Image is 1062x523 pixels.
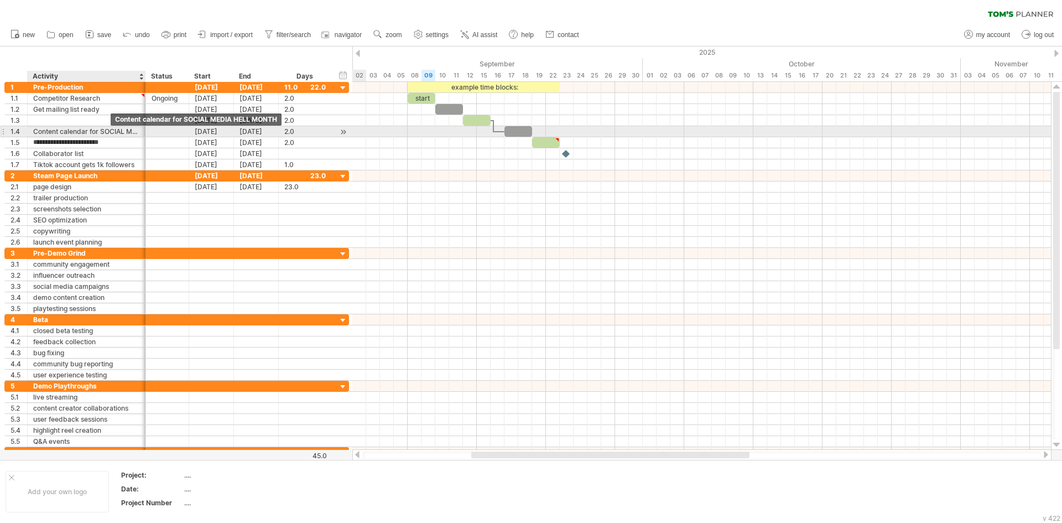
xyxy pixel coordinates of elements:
[189,182,234,192] div: [DATE]
[11,193,27,203] div: 2.2
[33,348,140,358] div: bug fixing
[11,259,27,270] div: 3.1
[151,71,183,82] div: Status
[42,65,99,73] div: Domain Overview
[31,18,54,27] div: v 4.0.25
[11,314,27,325] div: 4
[11,215,27,225] div: 2.4
[33,414,140,424] div: user feedback sessions
[33,170,140,181] div: Steam Page Launch
[11,281,27,292] div: 3.3
[521,31,534,39] span: help
[121,498,182,508] div: Project Number
[284,126,326,137] div: 2.0
[234,82,279,92] div: [DATE]
[504,70,518,81] div: Wednesday, 17 September 2025
[11,425,27,436] div: 5.4
[239,71,272,82] div: End
[643,70,657,81] div: Wednesday, 1 October 2025
[33,248,140,258] div: Pre-Demo Grind
[234,104,279,115] div: [DATE]
[850,70,864,81] div: Wednesday, 22 October 2025
[33,370,140,380] div: user experience testing
[320,28,365,42] a: navigator
[278,71,331,82] div: Days
[33,425,140,436] div: highlight reel creation
[152,93,183,103] div: Ongoing
[684,70,698,81] div: Monday, 6 October 2025
[18,29,27,38] img: website_grey.svg
[338,126,348,138] div: scroll to activity
[284,104,326,115] div: 2.0
[601,70,615,81] div: Friday, 26 September 2025
[234,93,279,103] div: [DATE]
[1019,28,1057,42] a: log out
[767,70,781,81] div: Tuesday, 14 October 2025
[836,70,850,81] div: Tuesday, 21 October 2025
[753,70,767,81] div: Monday, 13 October 2025
[1002,70,1016,81] div: Thursday, 6 November 2025
[279,452,327,460] div: 45.0
[411,28,452,42] a: settings
[184,470,277,480] div: ....
[184,498,277,508] div: ....
[961,70,975,81] div: Monday, 3 November 2025
[11,226,27,236] div: 2.5
[174,31,186,39] span: print
[421,70,435,81] div: Tuesday, 9 September 2025
[262,28,314,42] a: filter/search
[33,259,140,270] div: community engagement
[284,182,326,192] div: 23.0
[543,28,582,42] a: contact
[33,314,140,325] div: Beta
[11,292,27,303] div: 3.4
[120,28,153,42] a: undo
[435,70,449,81] div: Wednesday, 10 September 2025
[33,359,140,369] div: community bug reporting
[11,336,27,347] div: 4.2
[560,70,574,81] div: Tuesday, 23 September 2025
[122,65,186,73] div: Keywords by Traffic
[121,470,182,480] div: Project:
[210,31,253,39] span: import / export
[11,237,27,247] div: 2.6
[558,31,579,39] span: contact
[335,31,362,39] span: navigator
[11,104,27,115] div: 1.2
[781,70,795,81] div: Wednesday, 15 October 2025
[11,126,27,137] div: 1.4
[339,58,643,70] div: September 2025
[11,93,27,103] div: 1.1
[11,148,27,159] div: 1.6
[277,31,311,39] span: filter/search
[284,93,326,103] div: 2.0
[189,170,234,181] div: [DATE]
[795,70,809,81] div: Thursday, 16 October 2025
[878,70,892,81] div: Friday, 24 October 2025
[23,31,35,39] span: new
[1044,70,1058,81] div: Tuesday, 11 November 2025
[284,115,326,126] div: 2.0
[822,70,836,81] div: Monday, 20 October 2025
[284,82,326,92] div: 11.0
[1034,31,1054,39] span: log out
[33,303,140,314] div: playtesting sessions
[491,70,504,81] div: Tuesday, 16 September 2025
[1030,70,1044,81] div: Monday, 10 November 2025
[408,93,435,103] div: start
[976,31,1010,39] span: my account
[33,292,140,303] div: demo content creation
[33,204,140,214] div: screenshots selection
[33,281,140,292] div: social media campaigns
[234,126,279,137] div: [DATE]
[394,70,408,81] div: Friday, 5 September 2025
[33,447,140,458] div: Post-Demo Grind
[698,70,712,81] div: Tuesday, 7 October 2025
[11,392,27,402] div: 5.1
[184,484,277,494] div: ....
[947,70,961,81] div: Friday, 31 October 2025
[11,159,27,170] div: 1.7
[11,303,27,314] div: 3.5
[472,31,497,39] span: AI assist
[135,31,150,39] span: undo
